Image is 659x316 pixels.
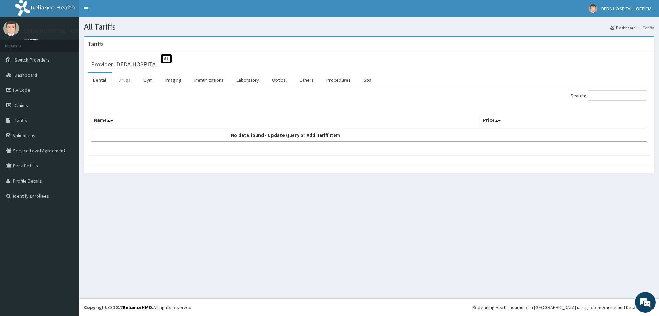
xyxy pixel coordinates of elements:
a: Drugs [113,73,136,87]
span: DEDA HOSPITAL - OFFICIAL [601,6,654,12]
a: Imaging [160,73,187,87]
a: Optical [266,73,292,87]
h3: Tariffs [88,41,104,47]
input: Search: [588,90,647,101]
span: Claims [15,102,28,108]
a: Dashboard [610,25,636,31]
th: Name [91,113,480,129]
span: Switch Providers [15,57,50,63]
p: DEDA HOSPITAL - OFFICIAL [24,28,95,34]
strong: Copyright © 2017 . [84,304,153,310]
td: No data found - Update Query or Add Tariff Item [91,129,480,142]
span: Tariffs [15,117,27,123]
span: St [161,54,172,63]
footer: All rights reserved. [79,298,659,316]
a: Online [24,37,41,42]
h1: All Tariffs [84,22,654,31]
a: Spa [358,73,377,87]
th: Price [480,113,647,129]
div: Redefining Heath Insurance in [GEOGRAPHIC_DATA] using Telemedicine and Data Science! [472,304,654,311]
a: Immunizations [189,73,229,87]
span: Dashboard [15,72,37,78]
a: Gym [138,73,158,87]
h3: Provider - DEDA HOSPITAL [91,61,159,67]
a: Procedures [321,73,356,87]
label: Search: [570,90,647,101]
li: Tariffs [636,25,654,31]
a: RelianceHMO [123,304,152,310]
img: User Image [3,21,19,36]
a: Laboratory [231,73,265,87]
img: User Image [589,4,597,13]
a: Others [294,73,319,87]
a: Dental [88,73,112,87]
